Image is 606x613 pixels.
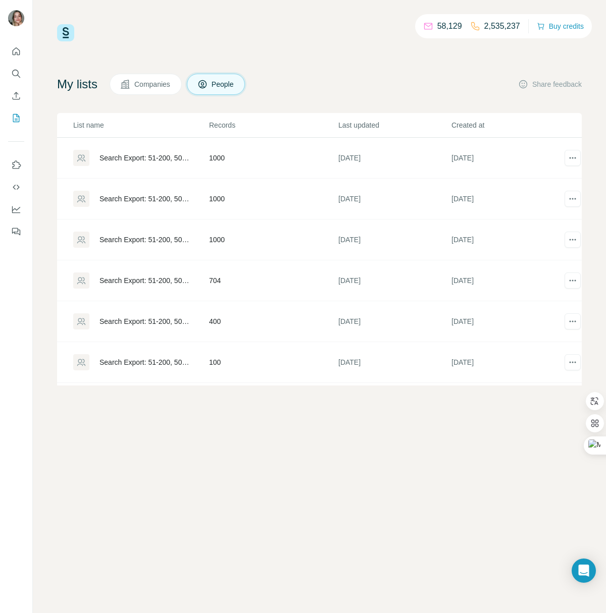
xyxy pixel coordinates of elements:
div: Search Export: 51-200, 501-1000, [GEOGRAPHIC_DATA], Director de TI, Especialista en TI, Analista ... [99,235,192,245]
div: Search Export: 51-200, 501-1000, [GEOGRAPHIC_DATA], Gerente general - [DATE] 16:51 [99,153,192,163]
button: Search [8,65,24,83]
img: Surfe Logo [57,24,74,41]
div: Search Export: 51-200, 501-1000, [GEOGRAPHIC_DATA], Director financiero - [DATE] 12:24 [99,316,192,326]
span: People [212,79,235,89]
button: Buy credits [537,19,584,33]
td: 100 [209,342,338,383]
td: [DATE] [451,138,564,179]
button: actions [565,232,581,248]
td: [DATE] [451,383,564,424]
div: Search Export: 51-200, 501-1000, [GEOGRAPHIC_DATA], Gerente de compra - [DATE] 21:11 [99,275,192,286]
button: actions [565,191,581,207]
td: [DATE] [451,260,564,301]
button: Dashboard [8,200,24,218]
button: actions [565,150,581,166]
td: [DATE] [338,383,451,424]
div: Search Export: 51-200, 501-1000, [GEOGRAPHIC_DATA], Auxiliar jur%C3%ADdico, Secretario jur%C3%ADd... [99,194,192,204]
td: 1000 [209,138,338,179]
h4: My lists [57,76,97,92]
td: 1000 [209,179,338,219]
td: [DATE] [451,301,564,342]
p: 58,129 [437,20,462,32]
button: actions [565,354,581,370]
p: 2,535,237 [484,20,520,32]
button: Enrich CSV [8,87,24,105]
td: [DATE] [451,219,564,260]
td: [DATE] [451,179,564,219]
button: Use Surfe API [8,178,24,196]
td: [DATE] [338,342,451,383]
button: actions [565,313,581,329]
button: Use Surfe on LinkedIn [8,156,24,174]
p: List name [73,120,208,130]
img: Avatar [8,10,24,26]
span: Companies [134,79,171,89]
td: [DATE] [338,301,451,342]
td: 1000 [209,219,338,260]
p: Records [209,120,337,130]
td: 25 [209,383,338,424]
td: 400 [209,301,338,342]
p: Created at [451,120,564,130]
p: Last updated [338,120,450,130]
td: [DATE] [338,179,451,219]
button: actions [565,272,581,289]
button: Quick start [8,42,24,61]
td: [DATE] [338,260,451,301]
td: 704 [209,260,338,301]
td: [DATE] [338,219,451,260]
button: Feedback [8,222,24,241]
div: Search Export: 51-200, 501-1000, [GEOGRAPHIC_DATA], Director financiero - [DATE] 21:00 [99,357,192,367]
button: Share feedback [518,79,582,89]
td: [DATE] [451,342,564,383]
button: My lists [8,109,24,127]
td: [DATE] [338,138,451,179]
div: Open Intercom Messenger [572,559,596,583]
